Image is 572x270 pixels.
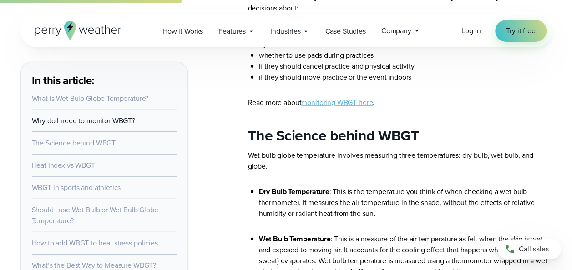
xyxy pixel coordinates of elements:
li: if they should move practice or the event indoors [259,72,552,83]
span: Call sales [519,244,549,255]
strong: Dry Bulb Temperature [259,186,329,197]
a: Case Studies [317,22,373,40]
a: How it Works [155,22,211,40]
li: if they should cancel practice and physical activity [259,61,552,72]
span: Company [381,25,411,36]
a: Should I use Wet Bulb or Wet Bulb Globe Temperature? [32,205,158,226]
a: How to add WBGT to heat stress policies [32,238,158,248]
p: Wet bulb globe temperature involves measuring three temperatures: dry bulb, wet bulb, and globe. [248,150,552,172]
span: Case Studies [325,26,365,37]
li: : This is the temperature you think of when checking a wet bulb thermometer. It measures the air ... [259,186,552,219]
a: What is Wet Bulb Globe Temperature? [32,93,149,104]
a: Try it free [495,20,546,42]
span: Try it free [506,25,535,36]
a: Call sales [497,239,561,259]
li: whether to use pads during practices [259,50,552,61]
span: Features [218,26,246,37]
a: WBGT in sports and athletics [32,182,121,193]
h2: The Science behind WBGT [248,126,552,145]
span: How it Works [162,26,203,37]
strong: Wet Bulb Temperature [259,234,331,244]
a: The Science behind WBGT [32,138,116,148]
a: monitoring WBGT here [301,97,373,108]
a: Why do I need to monitor WBGT? [32,115,135,126]
a: Log in [461,25,481,36]
h3: In this article: [32,73,177,88]
a: Heat Index vs WBGT [32,160,95,170]
span: Industries [270,26,301,37]
p: Read more about . [248,97,552,108]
